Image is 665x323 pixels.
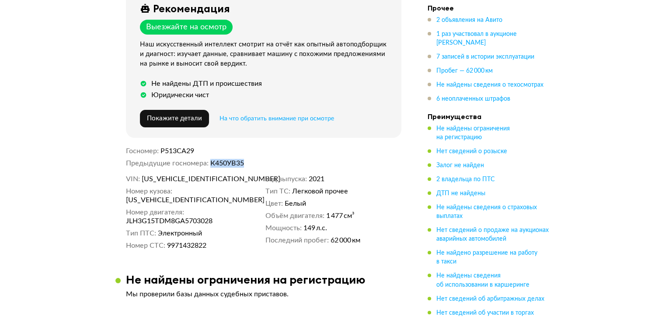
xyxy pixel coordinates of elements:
h4: Преимущества [428,112,550,121]
dd: К450УВ35 [210,159,401,168]
span: Покажите детали [147,115,202,122]
span: На что обратить внимание при осмотре [219,116,334,122]
dt: Тип ПТС [126,229,156,238]
dt: Номер кузова [126,187,172,196]
span: Нет сведений о розыске [436,148,507,154]
dt: Тип ТС [265,187,290,196]
span: 2 владельца по ПТС [436,176,495,183]
dt: Цвет [265,199,283,208]
span: Пробег — 62 000 км [436,68,493,74]
span: 2021 [309,175,324,183]
span: 7 записей в истории эксплуатации [436,54,534,60]
div: Рекомендация [153,2,230,14]
span: JLH3G15TDM8GA5703028 [126,217,212,225]
span: Нет сведений об участии в торгах [436,309,534,316]
div: Наш искусственный интеллект смотрит на отчёт как опытный автоподборщик и диагност: изучает данные... [140,40,391,69]
span: Залог не найден [436,162,484,169]
span: Легковой прочее [292,187,348,196]
button: Покажите детали [140,110,209,127]
span: Р513СА29 [160,147,194,154]
span: 149 л.с. [303,224,327,232]
span: Не найдено разрешение на работу в такси [436,250,537,265]
span: 2 объявления на Авито [436,17,502,23]
span: Нет сведений о продаже на аукционах аварийных автомобилей [436,227,549,242]
span: ДТП не найдены [436,190,485,197]
span: Белый [285,199,306,208]
h4: Прочее [428,4,550,12]
span: Не найдены сведения об использовании в каршеринге [436,273,529,288]
dt: Номер СТС [126,241,165,250]
span: Нет сведений об арбитражных делах [436,295,544,302]
dt: Объём двигателя [265,211,324,220]
span: Не найдены сведения о страховых выплатах [436,204,537,219]
span: [US_VEHICLE_IDENTIFICATION_NUMBER] [126,196,226,204]
dt: Последний пробег [265,236,329,245]
span: Не найдены сведения о техосмотрах [436,82,543,88]
div: Выезжайте на осмотр [146,22,226,32]
dt: VIN [126,175,140,183]
p: Мы проверили базы данных судебных приставов. [126,290,401,298]
span: Не найдены ограничения на регистрацию [436,126,510,140]
dt: Госномер [126,147,159,155]
span: Электронный [158,229,202,238]
span: 6 неоплаченных штрафов [436,96,510,102]
span: 9971432822 [167,241,206,250]
dt: Мощность [265,224,302,232]
div: Юридически чист [151,91,209,99]
span: 62 000 км [331,236,360,245]
div: Не найдены ДТП и происшествия [151,79,262,88]
dt: Предыдущие госномера [126,159,209,168]
span: [US_VEHICLE_IDENTIFICATION_NUMBER] [142,175,242,183]
dt: Год выпуска [265,175,307,183]
span: 1 477 см³ [326,211,355,220]
h3: Не найдены ограничения на регистрацию [126,273,366,286]
span: 1 раз участвовал в аукционе [PERSON_NAME] [436,31,517,46]
dt: Номер двигателя [126,208,184,217]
